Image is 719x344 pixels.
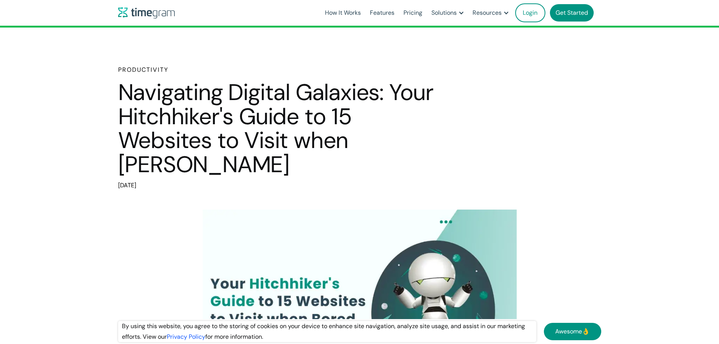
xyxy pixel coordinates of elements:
div: [DATE] [118,180,435,191]
iframe: Tidio Chat [680,295,716,331]
div: Resources [473,8,502,18]
a: Login [515,3,545,22]
h6: Productivity [118,65,435,74]
div: Solutions [431,8,457,18]
a: Awesome👌 [544,323,601,340]
h1: Navigating Digital Galaxies: Your Hitchhiker's Guide to 15 Websites to Visit when [PERSON_NAME] [118,80,435,176]
div: By using this website, you agree to the storing of cookies on your device to enhance site navigat... [118,321,536,342]
a: Privacy Policy [167,333,205,341]
a: Get Started [550,4,594,22]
